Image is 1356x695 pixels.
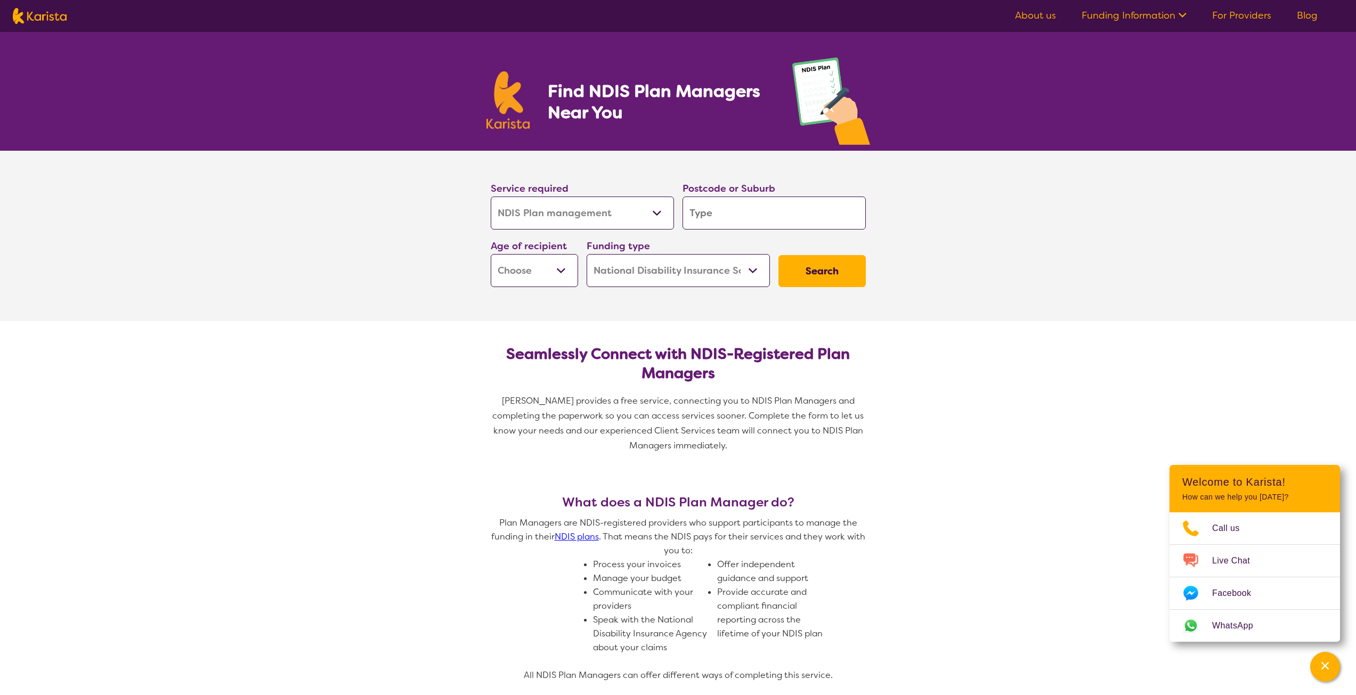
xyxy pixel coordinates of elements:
a: Blog [1297,9,1318,22]
img: plan-management [792,58,870,151]
img: Karista logo [486,71,530,129]
a: Funding Information [1082,9,1187,22]
button: Channel Menu [1310,652,1340,682]
label: Service required [491,182,569,195]
h2: Seamlessly Connect with NDIS-Registered Plan Managers [499,345,857,383]
p: How can we help you [DATE]? [1182,493,1327,502]
span: [PERSON_NAME] provides a free service, connecting you to NDIS Plan Managers and completing the pa... [492,395,866,451]
button: Search [778,255,866,287]
a: About us [1015,9,1056,22]
span: Facebook [1212,585,1264,601]
label: Postcode or Suburb [683,182,775,195]
ul: Choose channel [1170,512,1340,642]
p: Plan Managers are NDIS-registered providers who support participants to manage the funding in the... [486,516,870,558]
a: Web link opens in a new tab. [1170,610,1340,642]
div: Channel Menu [1170,465,1340,642]
label: Age of recipient [491,240,567,252]
label: Funding type [587,240,650,252]
h1: Find NDIS Plan Managers Near You [548,80,770,123]
li: Manage your budget [593,571,709,585]
img: Karista logo [13,8,67,24]
li: Speak with the National Disability Insurance Agency about your claims [593,613,709,655]
li: Process your invoices [593,558,709,571]
span: Call us [1212,520,1253,536]
li: Offer independent guidance and support [717,558,833,585]
li: Communicate with your providers [593,585,709,613]
h2: Welcome to Karista! [1182,476,1327,488]
a: For Providers [1212,9,1271,22]
p: All NDIS Plan Managers can offer different ways of completing this service. [486,668,870,682]
h3: What does a NDIS Plan Manager do? [486,495,870,510]
span: WhatsApp [1212,618,1266,634]
input: Type [683,197,866,230]
li: Provide accurate and compliant financial reporting across the lifetime of your NDIS plan [717,585,833,641]
span: Live Chat [1212,553,1263,569]
a: NDIS plans [555,531,599,542]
